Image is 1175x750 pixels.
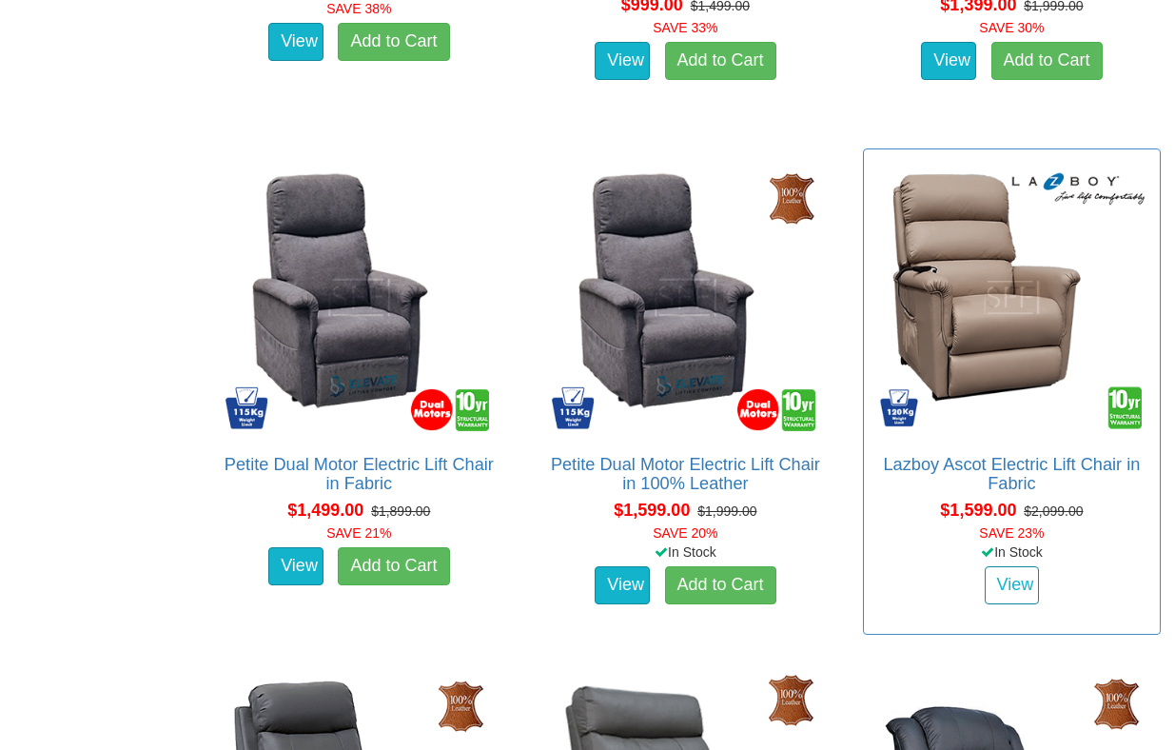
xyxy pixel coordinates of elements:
[614,501,690,520] span: $1,599.00
[859,543,1165,562] div: In Stock
[595,566,650,604] a: View
[665,566,776,604] a: Add to Cart
[979,20,1044,35] font: SAVE 30%
[883,455,1140,493] a: Lazboy Ascot Electric Lift Chair in Fabric
[225,455,494,493] a: Petite Dual Motor Electric Lift Chair in Fabric
[268,547,323,585] a: View
[653,20,717,35] font: SAVE 33%
[595,42,650,80] a: View
[551,455,820,493] a: Petite Dual Motor Electric Lift Chair in 100% Leather
[873,159,1150,436] img: Lazboy Ascot Electric Lift Chair in Fabric
[338,547,449,585] a: Add to Cart
[665,42,776,80] a: Add to Cart
[371,503,430,519] del: $1,899.00
[653,525,717,541] font: SAVE 20%
[979,525,1044,541] font: SAVE 23%
[697,503,756,519] del: $1,999.00
[547,159,824,436] img: Petite Dual Motor Electric Lift Chair in 100% Leather
[326,1,391,16] font: SAVE 38%
[338,23,449,61] a: Add to Cart
[940,501,1016,520] span: $1,599.00
[1024,503,1083,519] del: $2,099.00
[985,566,1040,604] a: View
[921,42,976,80] a: View
[991,42,1103,80] a: Add to Cart
[268,23,323,61] a: View
[326,525,391,541] font: SAVE 21%
[221,159,498,436] img: Petite Dual Motor Electric Lift Chair in Fabric
[533,543,838,562] div: In Stock
[287,501,363,520] span: $1,499.00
